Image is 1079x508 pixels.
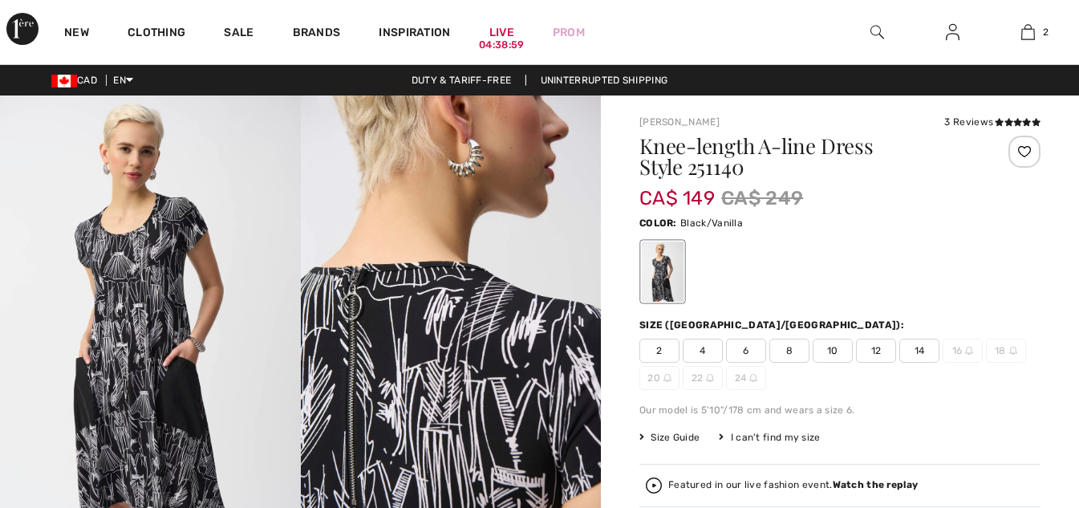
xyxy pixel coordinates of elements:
span: CAD [51,75,103,86]
a: New [64,26,89,43]
img: Watch the replay [646,478,662,494]
h1: Knee-length A-line Dress Style 251140 [639,136,974,177]
div: 3 Reviews [944,115,1040,129]
img: My Info [946,22,959,42]
span: 2 [1043,25,1049,39]
span: 10 [813,339,853,363]
img: ring-m.svg [1009,347,1017,355]
img: ring-m.svg [663,374,671,382]
div: Black/Vanilla [642,242,684,302]
img: Canadian Dollar [51,75,77,87]
a: Prom [553,24,585,41]
a: Clothing [128,26,185,43]
a: Sale [224,26,254,43]
span: 22 [683,366,723,390]
a: [PERSON_NAME] [639,116,720,128]
span: 12 [856,339,896,363]
img: ring-m.svg [749,374,757,382]
span: 18 [986,339,1026,363]
span: CA$ 249 [721,184,803,213]
a: 2 [992,22,1065,42]
span: Black/Vanilla [680,217,743,229]
span: 2 [639,339,679,363]
span: 4 [683,339,723,363]
img: My Bag [1021,22,1035,42]
span: 8 [769,339,809,363]
div: 04:38:59 [479,38,524,53]
img: ring-m.svg [965,347,973,355]
div: Our model is 5'10"/178 cm and wears a size 6. [639,403,1040,417]
strong: Watch the replay [833,479,919,490]
img: ring-m.svg [706,374,714,382]
img: 1ère Avenue [6,13,39,45]
span: EN [113,75,133,86]
a: Brands [293,26,341,43]
span: 24 [726,366,766,390]
span: CA$ 149 [639,171,715,209]
span: 16 [943,339,983,363]
a: Sign In [933,22,972,43]
span: 14 [899,339,939,363]
a: Live04:38:59 [489,24,514,41]
div: Size ([GEOGRAPHIC_DATA]/[GEOGRAPHIC_DATA]): [639,318,907,332]
span: Inspiration [379,26,450,43]
span: 20 [639,366,679,390]
span: 6 [726,339,766,363]
div: I can't find my size [719,430,820,445]
span: Color: [639,217,677,229]
span: Size Guide [639,430,700,445]
div: Featured in our live fashion event. [668,480,918,490]
img: search the website [870,22,884,42]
